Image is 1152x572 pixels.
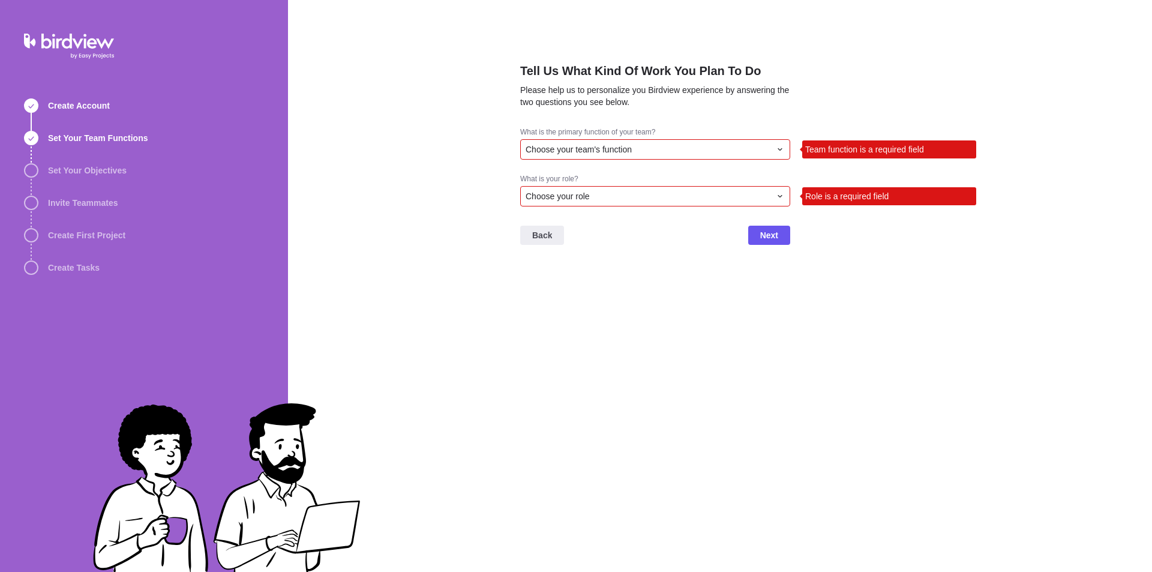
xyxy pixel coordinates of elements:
[48,197,118,209] span: Invite Teammates
[520,62,790,84] h2: Tell Us What Kind Of Work You Plan To Do
[748,226,790,245] span: Next
[48,132,148,144] span: Set Your Team Functions
[520,226,564,245] span: Back
[802,187,976,205] div: Role is a required field
[520,127,790,139] div: What is the primary function of your team?
[520,174,790,186] div: What is your role?
[48,262,100,274] span: Create Tasks
[520,85,789,107] span: Please help us to personalize you Birdview experience by answering the two questions you see below.
[48,229,125,241] span: Create First Project
[802,140,976,158] div: Team function is a required field
[526,143,632,155] span: Choose your team's function
[526,190,590,202] span: Choose your role
[532,228,552,242] span: Back
[48,164,127,176] span: Set Your Objectives
[48,100,110,112] span: Create Account
[760,228,778,242] span: Next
